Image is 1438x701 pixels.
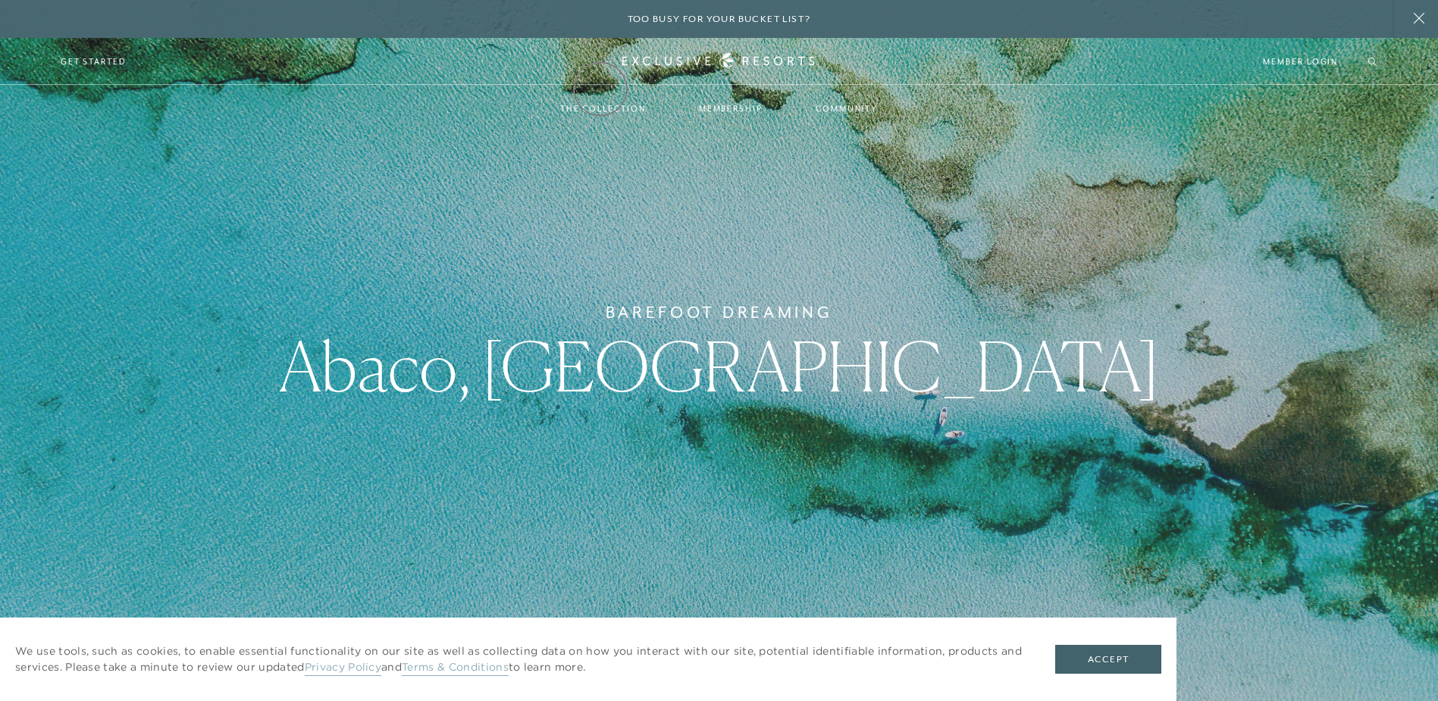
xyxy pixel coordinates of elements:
button: Accept [1055,645,1161,674]
p: We use tools, such as cookies, to enable essential functionality on our site as well as collectin... [15,643,1025,675]
a: Member Login [1263,55,1338,68]
span: Abaco, [GEOGRAPHIC_DATA] [279,325,1160,407]
h6: Too busy for your bucket list? [628,12,811,27]
a: Community [800,86,893,130]
a: The Collection [545,86,661,130]
a: Privacy Policy [305,660,381,676]
a: Terms & Conditions [402,660,509,676]
a: Membership [684,86,778,130]
a: Get Started [61,55,127,68]
h6: Barefoot Dreaming [606,300,833,325]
